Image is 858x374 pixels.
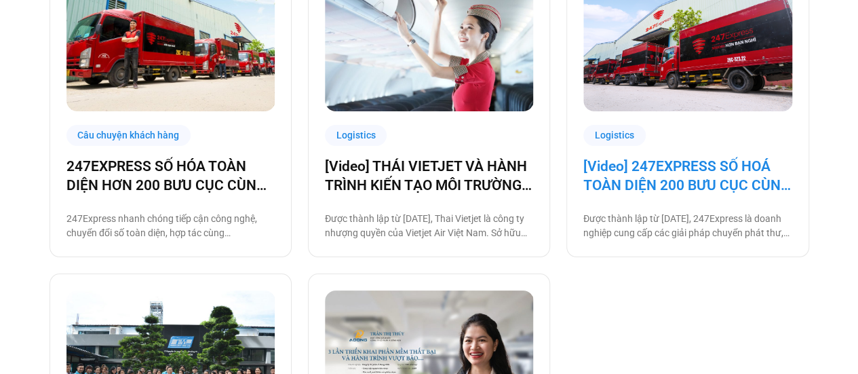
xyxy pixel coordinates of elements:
p: Được thành lập từ [DATE], 247Express là doanh nghiệp cung cấp các giải pháp chuyển phát thư, hàng... [583,212,792,240]
div: Logistics [583,125,646,146]
a: [Video] THÁI VIETJET VÀ HÀNH TRÌNH KIẾN TẠO MÔI TRƯỜNG LÀM VIỆC SỐ CÙNG [DOMAIN_NAME] [325,157,533,195]
p: 247Express nhanh chóng tiếp cận công nghệ, chuyển đổi số toàn diện, hợp tác cùng [DOMAIN_NAME] để... [66,212,275,240]
a: 247EXPRESS SỐ HÓA TOÀN DIỆN HƠN 200 BƯU CỤC CÙNG [DOMAIN_NAME] [66,157,275,195]
div: Câu chuyện khách hàng [66,125,191,146]
p: Được thành lập từ [DATE], Thai Vietjet là công ty nhượng quyền của Vietjet Air Việt Nam. Sở hữu 1... [325,212,533,240]
a: [Video] 247EXPRESS SỐ HOÁ TOÀN DIỆN 200 BƯU CỤC CÙNG [DOMAIN_NAME] [583,157,792,195]
div: Logistics [325,125,387,146]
